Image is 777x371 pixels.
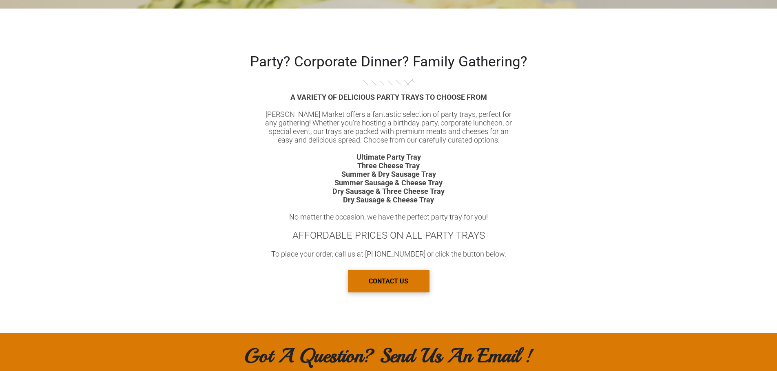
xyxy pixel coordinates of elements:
b: Summer & Dry Sausage Tray [341,170,436,178]
span: CONTACT US [369,271,408,292]
b: Ultimate Party Tray [356,153,421,161]
b: Dry Sausage & Three Cheese Tray [332,187,445,195]
b: Summer Sausage & Cheese Tray [334,178,443,187]
b: A VARIETY OF DELICIOUS PARTY TRAYS TO CHOOSE FROM [290,93,487,101]
div: To place your order, call us at [PHONE_NUMBER] or click the button below. [263,250,515,258]
span: AFFORDABLE PRICES ON ALL PARTY TRAYS [292,230,485,241]
b: Three Cheese Tray [357,161,420,170]
b: Dry Sausage & Cheese Tray [343,195,434,204]
div: [PERSON_NAME] Market offers a fantastic selection of party trays, perfect for any gathering! Whet... [263,110,515,144]
div: No matter the occasion, we have the perfect party tray for you! [263,213,515,221]
a: CONTACT US [348,270,429,292]
span: Party? Corporate Dinner? Family Gathering? [250,53,527,70]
